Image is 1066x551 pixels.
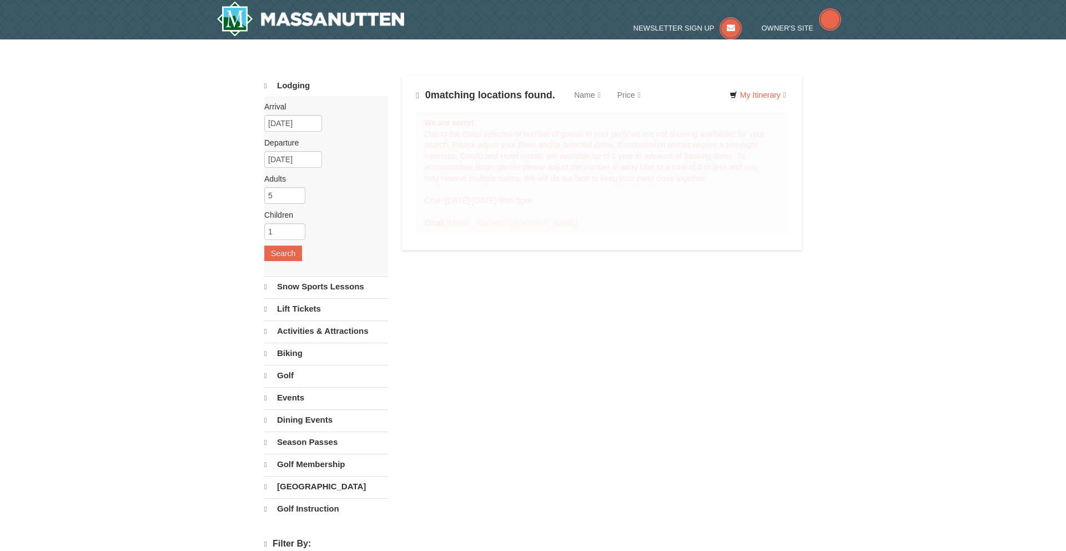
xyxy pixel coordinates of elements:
a: [EMAIL_ADDRESS][DOMAIN_NAME] [446,218,577,227]
img: Massanutten Resort Logo [217,1,404,37]
label: Adults [264,173,380,184]
span: Newsletter Sign Up [633,24,715,32]
a: Snow Sports Lessons [264,276,388,297]
span: Owner's Site [762,24,814,32]
a: Massanutten Resort [217,1,404,37]
label: Departure [264,137,380,148]
a: Activities & Attractions [264,320,388,342]
a: My Itinerary [722,87,793,103]
label: Arrival [264,101,380,112]
button: Search [264,246,302,261]
a: Golf Instruction [264,498,388,519]
a: Lift Tickets [264,298,388,319]
a: Dining Events [264,409,388,430]
a: Events [264,387,388,408]
a: Owner's Site [762,24,842,32]
label: Children [264,209,380,221]
a: Golf Membership [264,454,388,475]
strong: We are sorry! [424,118,474,127]
h4: Filter By: [264,539,388,549]
a: Golf [264,365,388,386]
div: Due to the dates selected or number of guests in your party we are not showing availability for y... [416,112,788,233]
a: Newsletter Sign Up [633,24,742,32]
a: [GEOGRAPHIC_DATA] [264,476,388,497]
a: Biking [264,343,388,364]
a: Price [609,84,649,106]
a: Lodging [264,76,388,96]
a: Season Passes [264,432,388,453]
a: Name [566,84,609,106]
